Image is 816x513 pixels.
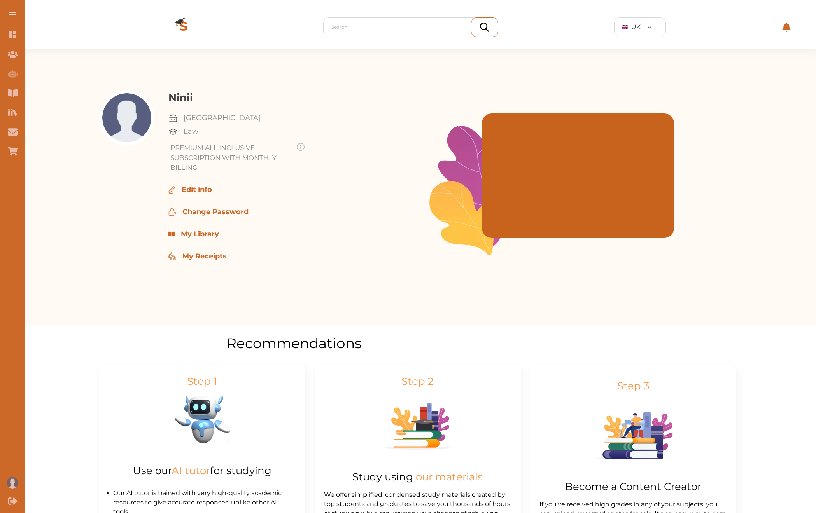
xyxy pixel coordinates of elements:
img: GB Flag [622,25,628,30]
p: [GEOGRAPHIC_DATA] [184,113,261,123]
p: My Library [181,229,219,239]
img: info-img [297,143,305,151]
p: Recommendations [226,333,609,354]
img: Edit icon [168,208,176,216]
p: Change Password [182,207,249,217]
p: Edit info [182,185,212,195]
p: Law [184,126,198,137]
img: Profile [102,93,151,142]
img: User profile [7,477,18,489]
img: AI Tutor [174,395,230,443]
img: Group%2079.dea378dc.png [384,403,451,450]
img: Logo [152,5,215,49]
p: Step 2 [401,374,434,389]
iframe: YouTube video player [474,121,666,246]
img: Leafs [421,121,507,258]
img: Uni [168,113,178,123]
h3: Ninii [168,90,382,105]
span: UK [631,23,641,32]
span: our materials [416,471,483,483]
img: arrow-down [648,26,651,28]
img: Group%2089.0b304e2d.png [594,412,673,459]
p: My Receipts [182,251,227,262]
img: Uni-cap [168,127,178,136]
img: search_icon [480,23,489,32]
p: PREMIUM ALL INCLUSIVE SUBSCRIPTION WITH MONTHLY BILLING [170,143,291,173]
img: Pen [168,186,175,194]
span: AI tutor [172,464,210,477]
p: Step 3 [617,379,650,394]
div: Change Password [168,207,382,217]
div: Edit info [168,185,382,195]
p: Step 1 [187,374,217,389]
img: Pen [168,252,176,260]
p: Use our for studying [133,465,271,476]
p: Study using [352,471,483,482]
p: Become a Content Creator [565,481,701,492]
